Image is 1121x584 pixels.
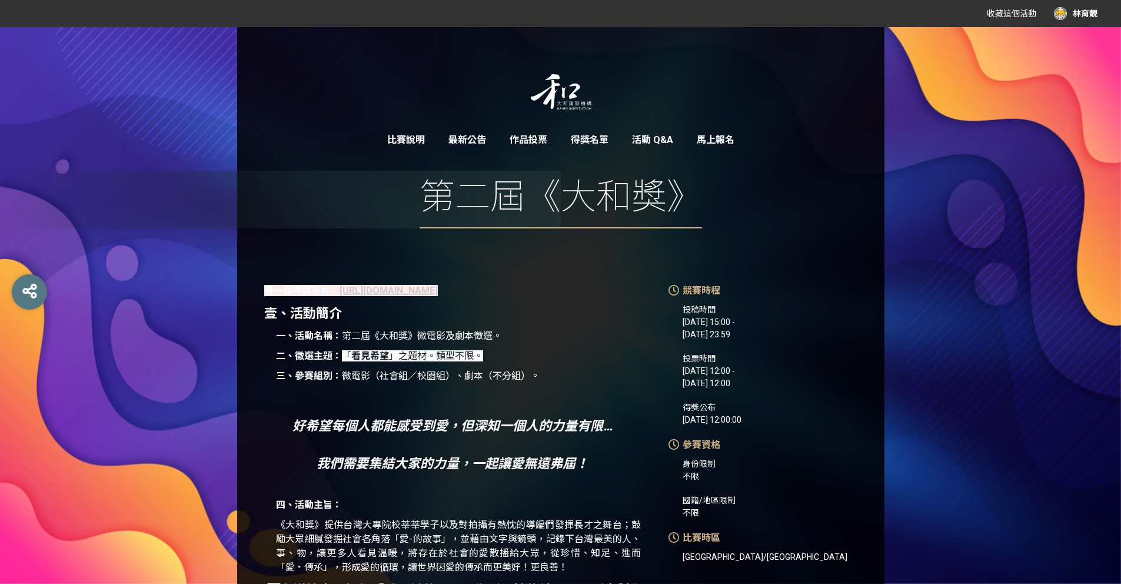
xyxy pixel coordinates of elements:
span: 不限 [683,508,699,517]
span: [DATE] 23:59 [683,330,730,339]
span: 第二屆《大和獎》微電影及劇本徵選。 [276,330,502,341]
a: 得獎名單 [571,134,608,145]
span: 投稿時間 [683,305,716,314]
strong: 二、徵選主題： [276,350,342,361]
span: 收藏這個活動 [987,9,1036,18]
img: icon-time.6ee9db6.png [668,439,679,450]
span: 投票時間 [683,354,716,363]
span: 不限 [683,472,699,481]
span: [DATE] 15:00 - [683,317,735,327]
strong: 一、活動名稱： [276,330,342,341]
span: 馬上報名 [697,134,734,145]
strong: 壹、活動簡介 [264,306,342,321]
strong: 看見希望 [351,350,389,361]
strong: 好希望每個人都能感受到愛，但深知一個人的力量有限… [292,419,613,433]
span: 比賽時區 [683,532,720,543]
img: 第二屆《大和獎》微電影及劇本徵選 [530,74,591,109]
span: 參賽資格 [683,439,720,450]
strong: 三、參賽組別： [276,370,342,381]
a: 最新公告 [448,134,486,145]
strong: 我們需要集結大家的力量，一起讓愛無遠弗屆！ [317,456,588,471]
span: 微電影（社會組／校園組）、劇本（不分組）。 [276,370,540,381]
img: icon-time.6ee9db6.png [668,532,679,543]
span: 競賽時程 [683,285,720,296]
img: icon-time.6ee9db6.png [668,285,679,296]
span: [DATE] 12:00 [683,379,730,388]
a: 比賽說明 [387,134,425,145]
a: 活動 Q&A [632,134,673,145]
a: [URL][DOMAIN_NAME] [340,286,438,296]
span: 第二屆《大和獎》 [420,171,702,228]
span: [DATE] 12:00:00 [683,415,741,424]
span: [GEOGRAPHIC_DATA]/[GEOGRAPHIC_DATA] [683,552,847,562]
span: 「 」之題材。類型不限。 [342,350,483,361]
strong: 第一屆得獎影片： [264,285,340,296]
strong: [URL][DOMAIN_NAME] [340,285,438,296]
strong: ． [295,562,304,573]
span: [DATE] 12:00 - [683,366,735,376]
a: 作品投票 [510,134,547,145]
span: 國籍/地區限制 [683,496,736,505]
span: 身份限制 [683,459,716,469]
span: 得獎公布 [683,403,716,412]
span: 《大和獎》提供台灣大專院校莘莘學子以及對拍攝有熱忱的導編們發揮長才之舞台；鼓勵大眾細膩發掘社會各角落「愛-的故事」，並藉由文字與鏡頭，記錄下台灣最美的人、事、物，讓更多人看見溫暖，將存在於社會的... [276,519,641,573]
strong: 四、活動主旨： [276,499,342,510]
